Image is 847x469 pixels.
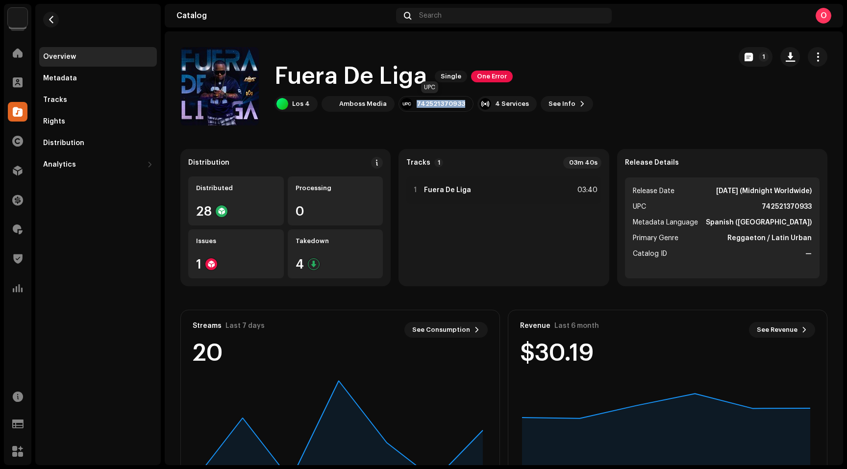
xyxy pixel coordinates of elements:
[176,12,392,20] div: Catalog
[471,71,513,82] span: One Error
[706,217,812,228] strong: Spanish ([GEOGRAPHIC_DATA])
[633,248,667,260] span: Catalog ID
[406,159,430,167] strong: Tracks
[625,159,679,167] strong: Release Details
[292,100,310,108] div: Los 4
[633,232,678,244] span: Primary Genre
[495,100,529,108] div: 4 Services
[554,322,599,330] div: Last 6 month
[39,133,157,153] re-m-nav-item: Distribution
[39,47,157,67] re-m-nav-item: Overview
[633,185,674,197] span: Release Date
[576,184,598,196] div: 03:40
[424,186,471,194] strong: Fuera De Liga
[434,158,443,167] p-badge: 1
[716,185,812,197] strong: [DATE] (Midnight Worldwide)
[43,74,77,82] div: Metadata
[43,96,67,104] div: Tracks
[324,98,335,110] img: 8adfd185-0c89-4f78-b231-5657fdad0cad
[435,71,467,82] span: Single
[412,320,470,340] span: See Consumption
[8,8,27,27] img: a6437e74-8c8e-4f74-a1ce-131745af0155
[805,248,812,260] strong: —
[296,184,375,192] div: Processing
[749,322,815,338] button: See Revenue
[633,217,698,228] span: Metadata Language
[274,61,427,92] h1: Fuera De Liga
[419,12,442,20] span: Search
[193,322,222,330] div: Streams
[39,90,157,110] re-m-nav-item: Tracks
[520,322,550,330] div: Revenue
[196,184,276,192] div: Distributed
[43,53,76,61] div: Overview
[43,118,65,125] div: Rights
[759,52,769,62] p-badge: 1
[739,47,772,67] button: 1
[39,155,157,174] re-m-nav-dropdown: Analytics
[541,96,593,112] button: See Info
[816,8,831,24] div: O
[548,94,575,114] span: See Info
[757,320,797,340] span: See Revenue
[188,159,229,167] div: Distribution
[563,157,601,169] div: 03m 40s
[225,322,265,330] div: Last 7 days
[39,69,157,88] re-m-nav-item: Metadata
[417,100,465,108] div: 742521370933
[43,161,76,169] div: Analytics
[39,112,157,131] re-m-nav-item: Rights
[339,100,387,108] div: Amboss Media
[43,139,84,147] div: Distribution
[762,201,812,213] strong: 742521370933
[296,237,375,245] div: Takedown
[727,232,812,244] strong: Reggaeton / Latin Urban
[633,201,646,213] span: UPC
[196,237,276,245] div: Issues
[404,322,488,338] button: See Consumption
